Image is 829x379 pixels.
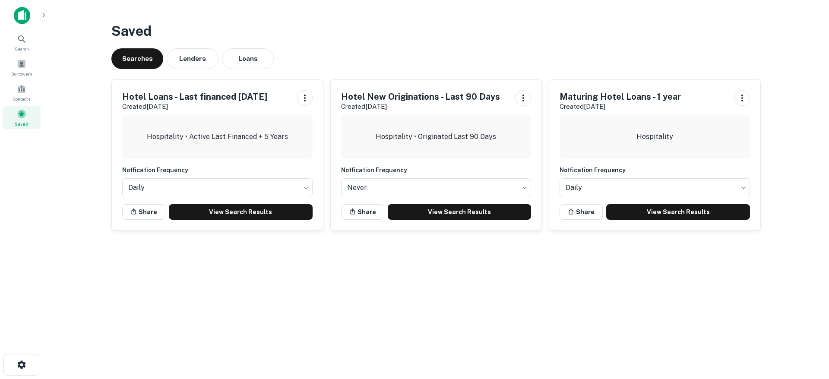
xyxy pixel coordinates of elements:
[388,204,532,220] a: View Search Results
[341,90,500,103] h5: Hotel New Originations - Last 90 Days
[341,165,532,175] h6: Notfication Frequency
[376,132,496,142] p: Hospitality • Originated Last 90 Days
[3,56,41,79] a: Borrowers
[560,204,603,220] button: Share
[14,7,30,24] img: capitalize-icon.png
[560,165,750,175] h6: Notfication Frequency
[341,101,500,112] p: Created [DATE]
[122,176,313,200] div: Without label
[3,106,41,129] a: Saved
[111,48,163,69] button: Searches
[122,165,313,175] h6: Notfication Frequency
[636,132,673,142] p: Hospitality
[3,81,41,104] a: Contacts
[147,132,288,142] p: Hospitality • Active Last Financed + 5 Years
[111,21,761,41] h3: Saved
[169,204,313,220] a: View Search Results
[222,48,274,69] button: Loans
[15,45,29,52] span: Search
[167,48,218,69] button: Lenders
[122,204,165,220] button: Share
[560,101,681,112] p: Created [DATE]
[560,90,681,103] h5: Maturing Hotel Loans - 1 year
[341,204,384,220] button: Share
[3,31,41,54] a: Search
[122,90,267,103] h5: Hotel Loans - Last financed [DATE]
[606,204,750,220] a: View Search Results
[11,70,32,77] span: Borrowers
[122,101,267,112] p: Created [DATE]
[15,120,28,127] span: Saved
[560,176,750,200] div: Without label
[341,176,532,200] div: Without label
[13,95,30,102] span: Contacts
